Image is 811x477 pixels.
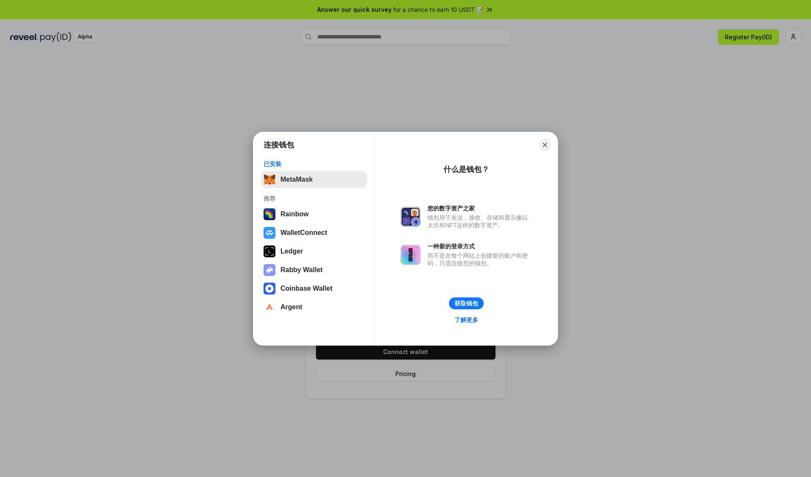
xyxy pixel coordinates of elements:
[280,176,313,183] div: MetaMask
[427,243,532,250] div: 一种新的登录方式
[454,316,478,324] div: 了解更多
[264,140,294,150] h1: 连接钱包
[280,303,302,311] div: Argent
[264,283,275,294] img: svg+xml,%3Csvg%20width%3D%2228%22%20height%3D%2228%22%20viewBox%3D%220%200%2028%2028%22%20fill%3D...
[261,243,367,260] button: Ledger
[454,300,478,307] div: 获取钱包
[264,174,275,185] img: svg+xml,%3Csvg%20fill%3D%22none%22%20height%3D%2233%22%20viewBox%3D%220%200%2035%2033%22%20width%...
[539,139,551,151] button: Close
[261,171,367,188] button: MetaMask
[280,229,327,237] div: WalletConnect
[264,227,275,239] img: svg+xml,%3Csvg%20width%3D%2228%22%20height%3D%2228%22%20viewBox%3D%220%200%2028%2028%22%20fill%3D...
[400,207,421,227] img: svg+xml,%3Csvg%20xmlns%3D%22http%3A%2F%2Fwww.w3.org%2F2000%2Fsvg%22%20fill%3D%22none%22%20viewBox...
[264,245,275,257] img: svg+xml,%3Csvg%20xmlns%3D%22http%3A%2F%2Fwww.w3.org%2F2000%2Fsvg%22%20width%3D%2228%22%20height%3...
[444,164,489,174] div: 什么是钱包？
[261,280,367,297] button: Coinbase Wallet
[261,206,367,223] button: Rainbow
[264,195,365,202] div: 推荐
[427,204,532,212] div: 您的数字资产之家
[261,262,367,278] button: Rabby Wallet
[449,314,483,325] a: 了解更多
[280,266,323,274] div: Rabby Wallet
[280,210,309,218] div: Rainbow
[449,297,484,309] button: 获取钱包
[261,224,367,241] button: WalletConnect
[264,208,275,220] img: svg+xml,%3Csvg%20width%3D%22120%22%20height%3D%22120%22%20viewBox%3D%220%200%20120%20120%22%20fil...
[264,264,275,276] img: svg+xml,%3Csvg%20xmlns%3D%22http%3A%2F%2Fwww.w3.org%2F2000%2Fsvg%22%20fill%3D%22none%22%20viewBox...
[264,160,365,168] div: 已安装
[427,252,532,267] div: 而不是在每个网站上创建新的账户和密码，只需连接您的钱包。
[280,285,332,292] div: Coinbase Wallet
[427,214,532,229] div: 钱包用于发送、接收、存储和显示像以太坊和NFT这样的数字资产。
[400,245,421,265] img: svg+xml,%3Csvg%20xmlns%3D%22http%3A%2F%2Fwww.w3.org%2F2000%2Fsvg%22%20fill%3D%22none%22%20viewBox...
[261,299,367,316] button: Argent
[264,301,275,313] img: svg+xml,%3Csvg%20width%3D%2228%22%20height%3D%2228%22%20viewBox%3D%220%200%2028%2028%22%20fill%3D...
[280,248,303,255] div: Ledger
